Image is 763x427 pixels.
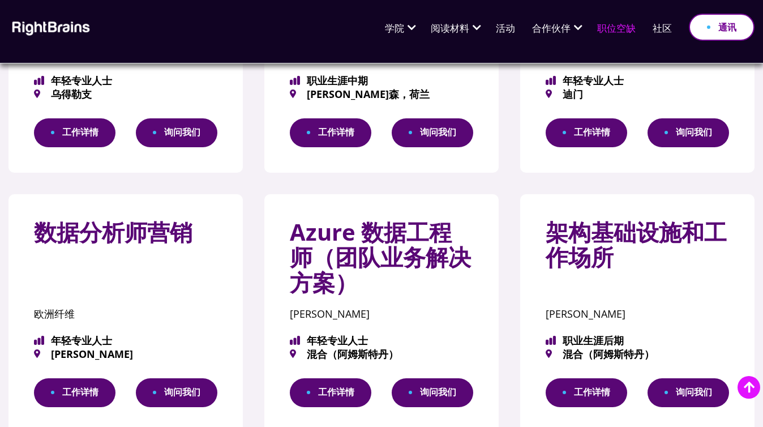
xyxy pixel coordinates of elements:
[546,216,727,273] font: 架构基础设施和工作场所
[532,25,571,33] font: 合作伙伴
[307,347,398,361] font: 混合（阿姆斯特丹）
[546,118,627,147] a: 工作详情
[51,334,112,347] font: 年轻专业人士
[420,386,456,398] font: 询问我们
[62,126,98,138] font: 工作详情
[51,74,112,87] font: 年轻专业人士
[8,19,91,36] img: 右脑
[318,386,354,398] font: 工作详情
[653,24,672,35] a: 社区
[563,347,654,361] font: 混合（阿姆斯特丹）
[574,386,610,398] font: 工作详情
[164,386,200,398] font: 询问我们
[574,126,610,138] font: 工作详情
[420,126,456,138] font: 询问我们
[307,87,430,101] font: [PERSON_NAME]森，荷兰
[648,378,729,407] button: 询问我们
[318,126,354,138] font: 工作详情
[496,24,515,35] a: 活动
[496,25,515,33] font: 活动
[597,24,636,35] a: 职位空缺
[689,14,755,41] a: 通讯
[431,24,469,35] a: 阅读材料
[34,216,192,247] font: 数据分析师营销
[597,25,636,33] font: 职位空缺
[307,334,368,347] font: 年轻专业人士
[648,118,729,147] button: 询问我们
[136,118,217,147] button: 询问我们
[653,25,672,33] font: 社区
[136,378,217,407] button: 询问我们
[532,24,571,35] a: 合作伙伴
[718,21,736,33] font: 通讯
[290,307,370,321] font: [PERSON_NAME]
[676,386,712,398] font: 询问我们
[676,126,712,138] font: 询问我们
[164,126,200,138] font: 询问我们
[385,25,404,33] font: 学院
[290,216,471,298] font: Azure 数据工程师（团队业务解决方案）
[546,307,625,321] font: [PERSON_NAME]
[290,378,371,407] a: 工作详情
[431,25,469,33] font: 阅读材料
[385,24,404,35] a: 学院
[307,74,368,87] font: 职业生涯中期
[392,118,473,147] button: 询问我们
[34,118,115,147] a: 工作详情
[51,347,133,361] font: [PERSON_NAME]
[392,378,473,407] button: 询问我们
[290,118,371,147] a: 工作详情
[34,378,115,407] a: 工作详情
[563,74,624,87] font: 年轻专业人士
[546,378,627,407] a: 工作详情
[62,386,98,398] font: 工作详情
[563,87,583,101] font: 迪门
[51,87,92,101] font: 乌得勒支
[34,307,75,321] font: 欧洲纤维
[563,334,624,347] font: 职业生涯后期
